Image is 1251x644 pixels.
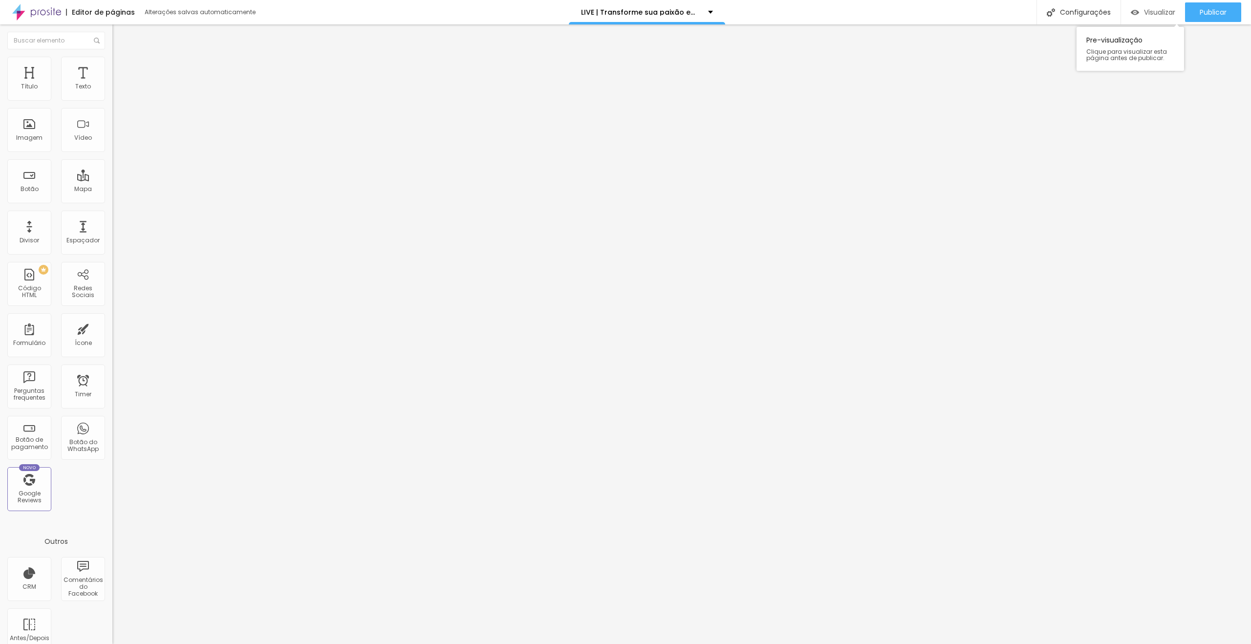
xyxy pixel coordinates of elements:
div: Código HTML [10,285,48,299]
div: Google Reviews [10,490,48,504]
div: Novo [19,464,40,471]
div: Texto [75,83,91,90]
div: Alterações salvas automaticamente [145,9,257,15]
div: Formulário [13,340,45,346]
img: Icone [1047,8,1055,17]
div: CRM [22,583,36,590]
div: Botão do WhatsApp [64,439,102,453]
iframe: Editor [112,24,1251,644]
div: Botão [21,186,39,193]
div: Pre-visualização [1077,27,1184,71]
div: Timer [75,391,91,398]
div: Perguntas frequentes [10,387,48,402]
div: Editor de páginas [66,9,135,16]
div: Antes/Depois [10,635,48,642]
button: Publicar [1185,2,1241,22]
div: Divisor [20,237,39,244]
input: Buscar elemento [7,32,105,49]
div: Redes Sociais [64,285,102,299]
p: LIVE | Transforme sua paixão em lucro [581,9,701,16]
div: Botão de pagamento [10,436,48,451]
div: Mapa [74,186,92,193]
img: view-1.svg [1131,8,1139,17]
div: Título [21,83,38,90]
span: Publicar [1200,8,1227,16]
div: Espaçador [66,237,100,244]
span: Visualizar [1144,8,1175,16]
div: Imagem [16,134,43,141]
img: Icone [94,38,100,43]
div: Vídeo [74,134,92,141]
div: Ícone [75,340,92,346]
button: Visualizar [1121,2,1185,22]
span: Clique para visualizar esta página antes de publicar. [1086,48,1174,61]
div: Comentários do Facebook [64,577,102,598]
